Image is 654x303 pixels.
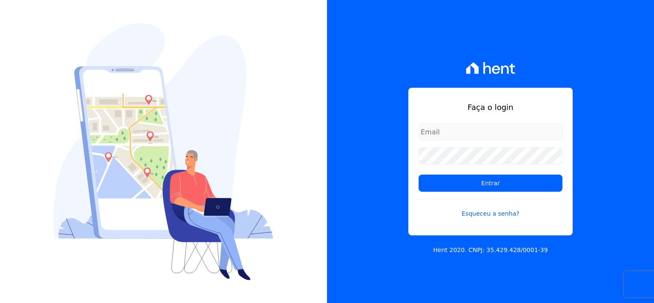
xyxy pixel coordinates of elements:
[419,123,562,140] input: Email
[433,246,548,255] p: Hent 2020. CNPJ: 35.429.428/0001-39
[419,199,562,218] a: Esqueceu a senha?
[419,101,562,113] h1: Faça o login
[419,175,562,192] input: Entrar
[54,23,273,280] img: Login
